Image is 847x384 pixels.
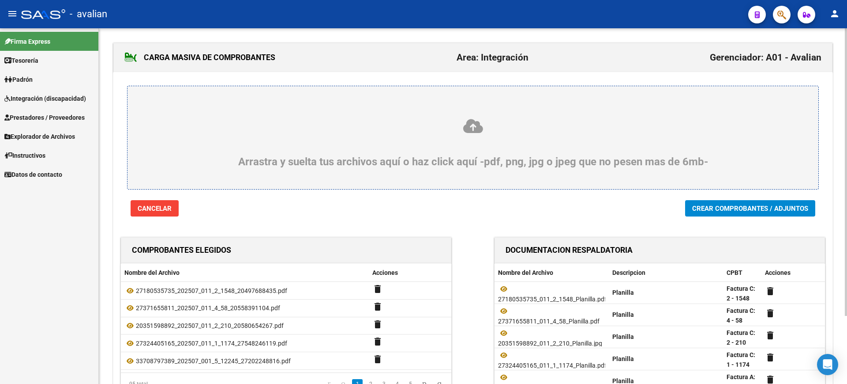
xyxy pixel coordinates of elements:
mat-icon: delete [765,352,776,363]
datatable-header-cell: Acciones [369,263,451,282]
h1: CARGA MASIVA DE COMPROBANTES [124,50,275,65]
mat-icon: delete [765,286,776,297]
button: Crear Comprobantes / Adjuntos [685,200,815,217]
span: 33708797389_202507_001_5_12245_27202248816.pdf [136,357,291,365]
span: Datos de contacto [4,170,62,179]
h2: Gerenciador: A01 - Avalian [710,49,821,66]
span: Padrón [4,75,33,84]
mat-icon: delete [372,301,383,312]
span: 20351598892_202507_011_2_210_20580654267.pdf [136,322,284,329]
button: Cancelar [131,200,179,217]
span: Nombre del Archivo [124,269,180,276]
mat-icon: delete [372,319,383,330]
mat-icon: menu [7,8,18,19]
strong: Factura C: 4 - 58 [727,307,755,324]
span: CPBT [727,269,742,276]
datatable-header-cell: Acciones [761,263,825,282]
h1: COMPROBANTES ELEGIDOS [132,243,231,257]
datatable-header-cell: Descripcion [609,263,723,282]
span: Prestadores / Proveedores [4,113,85,122]
span: 20351598892_011_2_210_Planilla.jpg [498,340,602,347]
span: - avalian [70,4,107,24]
h2: Area: Integración [457,49,528,66]
span: 27371655811_011_4_58_Planilla.pdf [498,318,600,325]
strong: Planilla [612,333,634,340]
datatable-header-cell: Nombre del Archivo [121,263,369,282]
span: Instructivos [4,151,45,160]
span: Nombre del Archivo [498,269,553,276]
span: Acciones [765,269,791,276]
mat-icon: delete [372,284,383,294]
span: Integración (discapacidad) [4,94,86,103]
h1: DOCUMENTACION RESPALDATORIA [506,243,633,257]
datatable-header-cell: CPBT [723,263,761,282]
mat-icon: person [829,8,840,19]
strong: Planilla [612,289,634,296]
strong: Factura C: 2 - 1548 [727,285,755,302]
strong: Factura C: 1 - 1174 [727,351,755,369]
div: Arrastra y suelta tus archivos aquí o haz click aquí -pdf, png, jpg o jpeg que no pesen mas de 6mb- [149,118,797,168]
span: 27324405165_011_1_1174_Planilla.pdf [498,362,607,369]
span: Explorador de Archivos [4,132,75,141]
mat-icon: delete [372,354,383,365]
span: 27180535735_202507_011_2_1548_20497688435.pdf [136,287,287,294]
strong: Planilla [612,311,634,318]
mat-icon: delete [765,330,776,341]
span: Descripcion [612,269,645,276]
mat-icon: delete [765,308,776,319]
span: 27180535735_011_2_1548_Planilla.pdf [498,296,607,303]
span: 27324405165_202507_011_1_1174_27548246119.pdf [136,340,287,347]
strong: Factura C: 2 - 210 [727,329,755,346]
span: Tesorería [4,56,38,65]
span: Acciones [372,269,398,276]
span: Firma Express [4,37,50,46]
div: Open Intercom Messenger [817,354,838,375]
strong: Planilla [612,355,634,362]
span: Crear Comprobantes / Adjuntos [692,205,808,213]
datatable-header-cell: Nombre del Archivo [495,263,609,282]
mat-icon: delete [372,336,383,347]
span: Cancelar [138,205,172,213]
span: 27371655811_202507_011_4_58_20558391104.pdf [136,304,280,312]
